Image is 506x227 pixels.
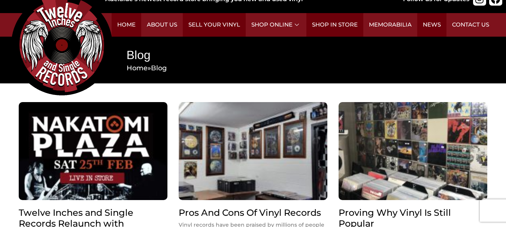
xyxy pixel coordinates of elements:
a: Vinyl Records Adelaide [339,102,487,200]
a: Home [127,64,148,72]
a: Pros And Cons Of Vinyl Records [179,207,321,218]
a: About Us [141,13,183,37]
a: News [417,13,446,37]
a: Shop in Store [306,13,363,37]
span: Blog [151,64,167,72]
span: » [127,64,167,72]
a: Sell Your Vinyl [183,13,246,37]
a: Memorabilia [363,13,417,37]
a: Home [112,13,141,37]
h1: Blog [127,47,481,64]
a: Shop Online [246,13,306,37]
a: Nakatomi Plaza Live [19,102,167,200]
a: Contact Us [446,13,495,37]
a: Adelaide Vinyl Store [179,102,327,200]
img: Adelaide Vinyl Store [131,102,373,201]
